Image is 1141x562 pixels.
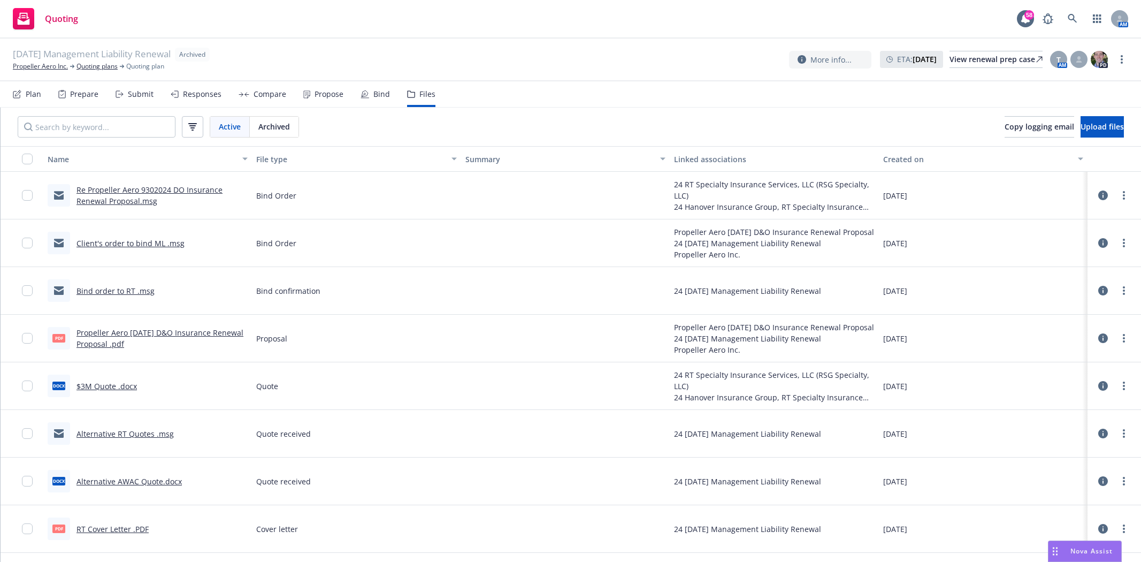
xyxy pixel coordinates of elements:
[674,226,874,238] div: Propeller Aero [DATE] D&O Insurance Renewal Proposal
[128,90,154,98] div: Submit
[883,285,907,297] span: [DATE]
[1117,475,1130,488] a: more
[883,333,907,344] span: [DATE]
[897,54,937,65] span: ETA :
[674,249,874,260] div: Propeller Aero Inc.
[1081,116,1124,138] button: Upload files
[22,476,33,487] input: Toggle Row Selected
[1081,121,1124,132] span: Upload files
[674,238,874,249] div: 24 [DATE] Management Liability Renewal
[22,381,33,391] input: Toggle Row Selected
[256,333,287,344] span: Proposal
[883,190,907,201] span: [DATE]
[674,476,821,487] div: 24 [DATE] Management Liability Renewal
[254,90,286,98] div: Compare
[22,523,33,534] input: Toggle Row Selected
[1117,379,1130,392] a: more
[76,185,223,206] a: Re Propeller Aero 9302024 DO Insurance Renewal Proposal.msg
[219,121,241,132] span: Active
[76,286,155,296] a: Bind order to RT .msg
[1117,189,1130,202] a: more
[52,477,65,485] span: docx
[674,333,874,344] div: 24 [DATE] Management Liability Renewal
[256,381,278,392] span: Quote
[76,524,149,534] a: RT Cover Letter .PDF
[126,62,164,71] span: Quoting plan
[1048,541,1062,561] div: Drag to move
[256,154,445,165] div: File type
[76,62,118,71] a: Quoting plans
[256,190,296,201] span: Bind Order
[76,476,182,487] a: Alternative AWAC Quote.docx
[52,334,65,342] span: pdf
[13,62,68,71] a: Propeller Aero Inc.
[1005,116,1074,138] button: Copy logging email
[1062,8,1083,29] a: Search
[315,90,343,98] div: Propose
[461,146,670,172] button: Summary
[256,285,320,297] span: Bind confirmation
[1086,8,1108,29] a: Switch app
[22,238,33,248] input: Toggle Row Selected
[183,90,221,98] div: Responses
[789,51,871,69] button: More info...
[674,201,874,212] div: 24 Hanover Insurance Group, RT Specialty Insurance Services, LLC (RSG Specialty, LLC), The Hanove...
[810,54,852,65] span: More info...
[22,285,33,296] input: Toggle Row Selected
[1117,522,1130,535] a: more
[256,523,298,535] span: Cover letter
[18,116,175,138] input: Search by keyword...
[879,146,1088,172] button: Created on
[76,328,243,349] a: Propeller Aero [DATE] D&O Insurance Renewal Proposal .pdf
[258,121,290,132] span: Archived
[883,238,907,249] span: [DATE]
[43,146,252,172] button: Name
[179,50,205,59] span: Archived
[1048,541,1122,562] button: Nova Assist
[76,381,137,391] a: $3M Quote .docx
[674,369,874,392] div: 24 RT Specialty Insurance Services, LLC (RSG Specialty, LLC)
[883,428,907,439] span: [DATE]
[1117,332,1130,345] a: more
[1024,10,1034,20] div: 58
[1005,121,1074,132] span: Copy logging email
[22,190,33,201] input: Toggle Row Selected
[1070,546,1113,556] span: Nova Assist
[883,154,1071,165] div: Created on
[70,90,98,98] div: Prepare
[1117,427,1130,440] a: more
[76,238,185,248] a: Client's order to bind ML .msg
[1056,54,1061,65] span: T
[45,14,78,23] span: Quoting
[883,381,907,392] span: [DATE]
[674,154,874,165] div: Linked associations
[252,146,461,172] button: File type
[949,51,1043,67] div: View renewal prep case
[9,4,82,34] a: Quoting
[1091,51,1108,68] img: photo
[1117,284,1130,297] a: more
[373,90,390,98] div: Bind
[76,429,174,439] a: Alternative RT Quotes .msg
[883,476,907,487] span: [DATE]
[674,344,874,355] div: Propeller Aero Inc.
[674,523,821,535] div: 24 [DATE] Management Liability Renewal
[22,333,33,344] input: Toggle Row Selected
[1117,237,1130,249] a: more
[883,523,907,535] span: [DATE]
[674,428,821,439] div: 24 [DATE] Management Liability Renewal
[26,90,41,98] div: Plan
[670,146,878,172] button: Linked associations
[256,428,311,439] span: Quote received
[674,179,874,201] div: 24 RT Specialty Insurance Services, LLC (RSG Specialty, LLC)
[13,48,171,62] span: [DATE] Management Liability Renewal
[674,392,874,403] div: 24 Hanover Insurance Group, RT Specialty Insurance Services, LLC (RSG Specialty, LLC), The Hanove...
[1115,53,1128,66] a: more
[674,285,821,297] div: 24 [DATE] Management Liability Renewal
[419,90,435,98] div: Files
[1037,8,1059,29] a: Report a Bug
[52,382,65,390] span: docx
[52,525,65,533] span: PDF
[22,428,33,439] input: Toggle Row Selected
[256,238,296,249] span: Bind Order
